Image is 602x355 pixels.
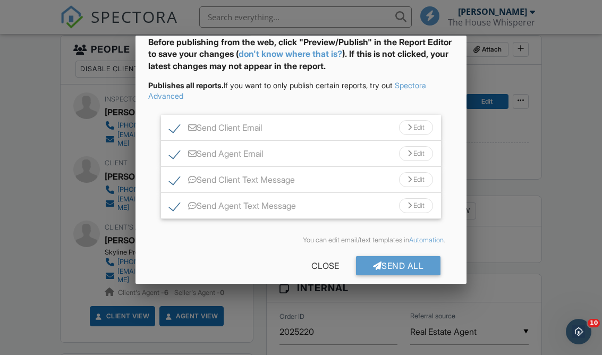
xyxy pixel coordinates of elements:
[399,172,433,187] div: Edit
[294,256,356,275] div: Close
[399,120,433,135] div: Edit
[169,149,263,162] label: Send Agent Email
[148,36,454,80] div: Before publishing from the web, click "Preview/Publish" in the Report Editor to save your changes...
[356,256,441,275] div: Send All
[169,175,295,188] label: Send Client Text Message
[148,81,224,90] strong: Publishes all reports.
[399,198,433,213] div: Edit
[169,201,296,214] label: Send Agent Text Message
[169,123,262,136] label: Send Client Email
[409,236,444,244] a: Automation
[566,319,591,344] iframe: Intercom live chat
[148,81,393,90] span: If you want to only publish certain reports, try out
[588,319,600,327] span: 10
[239,48,342,59] a: don't know where that is?
[399,146,433,161] div: Edit
[157,236,445,244] div: You can edit email/text templates in .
